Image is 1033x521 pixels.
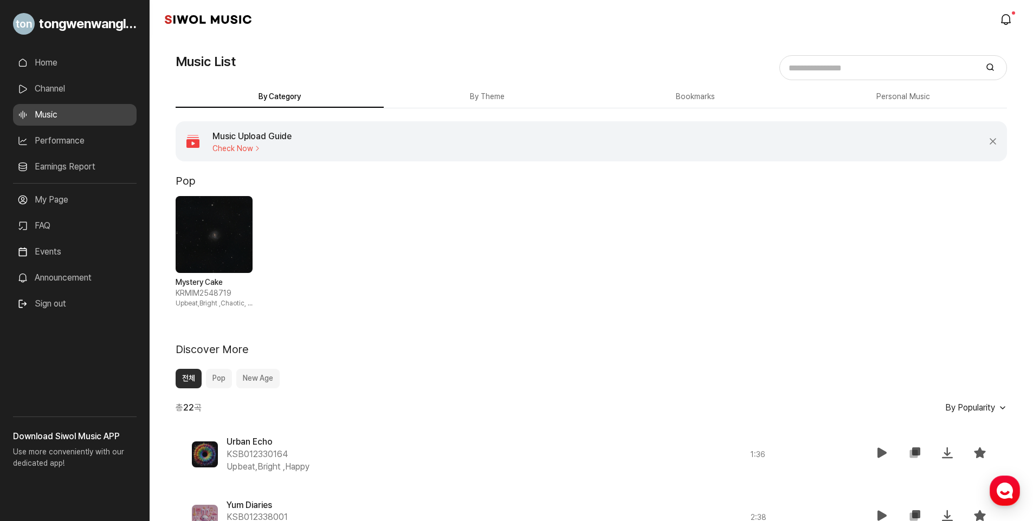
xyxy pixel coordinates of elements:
[176,196,253,308] div: 1 / 1
[384,87,592,108] button: By Theme
[72,343,140,370] a: Messages
[13,156,137,178] a: Earnings Report
[176,121,979,161] a: Music Upload Guide Check Now
[13,241,137,263] a: Events
[13,293,70,315] button: Sign out
[176,277,253,288] strong: Mystery Cake
[184,133,202,150] img: 아이콘
[13,9,137,39] a: Go to My Profile
[160,360,187,368] span: Settings
[13,430,137,443] h3: Download Siwol Music APP
[13,189,137,211] a: My Page
[13,52,137,74] a: Home
[227,461,309,473] span: Upbeat,Bright , Happy
[212,144,292,153] span: Check Now
[176,174,196,187] h2: Pop
[183,402,194,413] b: 22
[90,360,122,369] span: Messages
[176,87,384,108] button: By Category
[13,104,137,126] a: Music
[987,136,998,147] button: Close Banner
[176,343,249,356] h2: Discover More
[945,402,995,413] span: By Popularity
[227,500,272,510] span: Yum Diaries
[3,343,72,370] a: Home
[176,288,253,299] span: KRMIM2548719
[13,215,137,237] a: FAQ
[176,299,253,308] span: Upbeat,Bright , Chaotic, Excited
[13,267,137,289] a: Announcement
[591,87,799,108] button: Bookmarks
[176,52,236,71] h1: Music List
[13,78,137,100] a: Channel
[937,403,1007,412] button: By Popularity
[236,369,280,388] button: New Age
[227,437,273,447] span: Urban Echo
[212,130,292,143] h4: Music Upload Guide
[206,369,232,388] button: Pop
[28,360,47,368] span: Home
[39,14,137,34] span: tongwenwangluo01
[799,87,1008,108] button: Personal Music
[751,449,765,460] span: 1 : 36
[996,9,1018,30] a: modal.notifications
[176,369,202,388] button: 전체
[227,448,288,461] span: KSB012330164
[176,401,202,414] span: 총 곡
[783,60,977,76] input: Search for music
[13,443,137,478] p: Use more conveniently with our dedicated app!
[13,130,137,152] a: Performance
[140,343,208,370] a: Settings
